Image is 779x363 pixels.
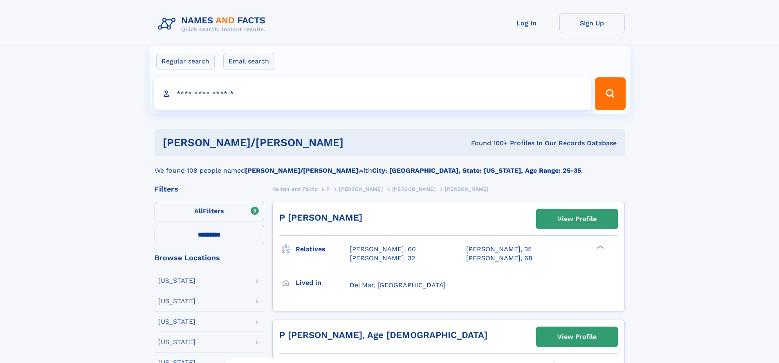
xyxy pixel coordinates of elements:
div: [US_STATE] [158,339,195,345]
b: [PERSON_NAME]/[PERSON_NAME] [245,167,358,174]
div: View Profile [557,210,597,228]
div: View Profile [557,327,597,346]
b: City: [GEOGRAPHIC_DATA], State: [US_STATE], Age Range: 25-35 [372,167,581,174]
h3: Relatives [296,242,350,256]
a: P [PERSON_NAME], Age [DEMOGRAPHIC_DATA] [279,330,487,340]
input: search input [154,77,592,110]
div: [US_STATE] [158,277,195,284]
span: [PERSON_NAME] [339,186,383,192]
span: Del Mar, [GEOGRAPHIC_DATA] [350,281,446,289]
span: All [194,207,203,215]
span: P [326,186,330,192]
label: Filters [155,202,264,221]
a: Names and Facts [272,184,317,194]
h1: [PERSON_NAME]/[PERSON_NAME] [163,138,407,148]
a: [PERSON_NAME], 32 [350,254,415,263]
div: We found 108 people named with . [155,156,625,176]
a: [PERSON_NAME], 68 [466,254,532,263]
div: [US_STATE] [158,298,195,304]
span: [PERSON_NAME] [445,186,489,192]
div: [US_STATE] [158,318,195,325]
a: [PERSON_NAME], 35 [466,245,532,254]
a: View Profile [537,327,617,347]
a: [PERSON_NAME], 60 [350,245,416,254]
label: Regular search [156,53,215,70]
h3: Lived in [296,276,350,290]
div: Found 100+ Profiles In Our Records Database [407,139,617,148]
a: Log In [494,13,559,33]
button: Search Button [595,77,625,110]
div: ❯ [595,245,604,250]
a: Sign Up [559,13,625,33]
a: [PERSON_NAME] [339,184,383,194]
a: P [326,184,330,194]
img: Logo Names and Facts [155,13,272,35]
a: [PERSON_NAME] [392,184,436,194]
div: Browse Locations [155,254,264,262]
a: P [PERSON_NAME] [279,212,362,223]
label: Email search [223,53,274,70]
span: [PERSON_NAME] [392,186,436,192]
a: View Profile [537,209,617,229]
div: Filters [155,185,264,193]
